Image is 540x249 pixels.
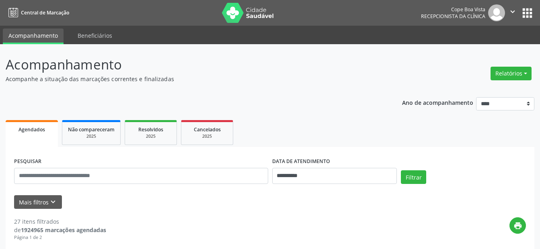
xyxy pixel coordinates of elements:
span: Cancelados [194,126,221,133]
span: Central de Marcação [21,9,69,16]
button: print [509,217,526,234]
a: Acompanhamento [3,29,64,44]
span: Não compareceram [68,126,115,133]
i: print [513,221,522,230]
div: de [14,226,106,234]
button:  [505,4,520,21]
p: Acompanhe a situação das marcações correntes e finalizadas [6,75,376,83]
button: apps [520,6,534,20]
div: 27 itens filtrados [14,217,106,226]
i: keyboard_arrow_down [49,198,57,206]
label: PESQUISAR [14,155,41,168]
div: Cope Boa Vista [421,6,485,13]
div: Página 1 de 2 [14,234,106,241]
a: Beneficiários [72,29,118,43]
a: Central de Marcação [6,6,69,19]
p: Acompanhamento [6,55,376,75]
i:  [508,7,517,16]
label: DATA DE ATENDIMENTO [272,155,330,168]
div: 2025 [187,133,227,139]
button: Mais filtroskeyboard_arrow_down [14,195,62,209]
div: 2025 [68,133,115,139]
strong: 1924965 marcações agendadas [21,226,106,234]
span: Resolvidos [138,126,163,133]
button: Filtrar [401,170,426,184]
span: Recepcionista da clínica [421,13,485,20]
span: Agendados [18,126,45,133]
p: Ano de acompanhamento [402,97,473,107]
div: 2025 [131,133,171,139]
img: img [488,4,505,21]
button: Relatórios [491,67,532,80]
